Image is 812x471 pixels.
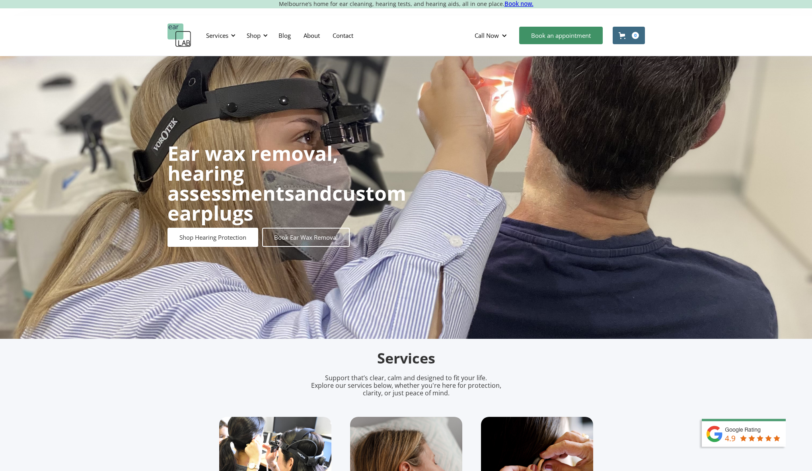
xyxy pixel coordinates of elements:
strong: custom earplugs [167,180,406,227]
div: Shop [247,31,261,39]
a: Contact [326,24,360,47]
a: Book an appointment [519,27,603,44]
a: About [297,24,326,47]
h2: Services [219,349,593,368]
div: Shop [242,23,270,47]
a: Blog [272,24,297,47]
strong: Ear wax removal, hearing assessments [167,140,338,207]
a: Shop Hearing Protection [167,228,258,247]
p: Support that’s clear, calm and designed to fit your life. Explore our services below, whether you... [301,374,512,397]
div: 0 [632,32,639,39]
a: home [167,23,191,47]
h1: and [167,143,406,223]
div: Services [201,23,238,47]
div: Services [206,31,228,39]
a: Book Ear Wax Removal [262,228,350,247]
div: Call Now [475,31,499,39]
div: Call Now [468,23,515,47]
a: Open cart [613,27,645,44]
